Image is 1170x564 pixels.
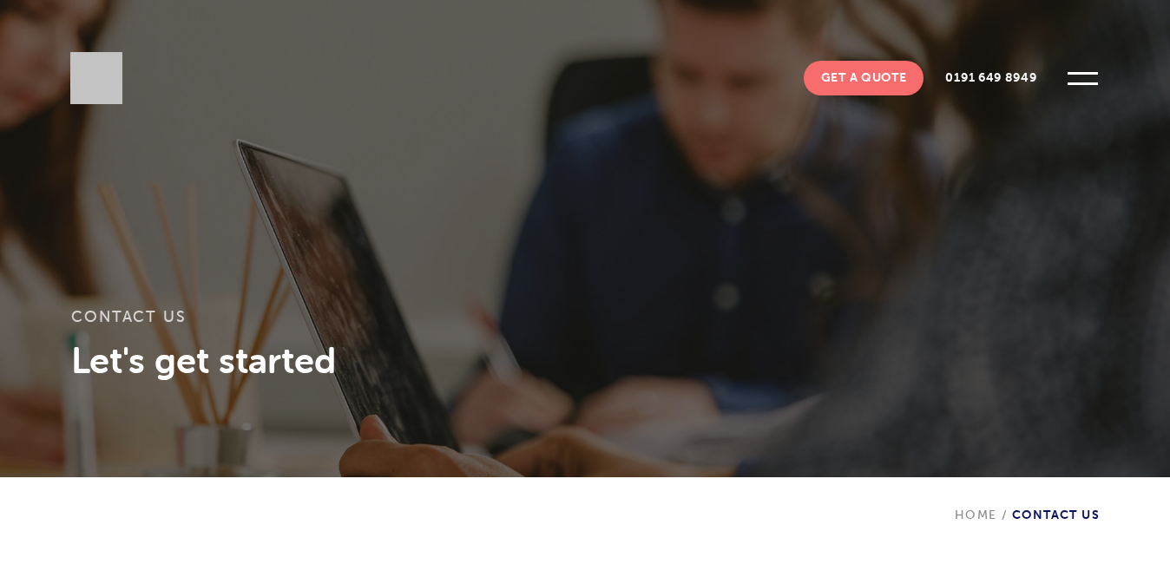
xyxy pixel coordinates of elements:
[955,508,997,522] a: Home
[71,308,1098,338] h1: Contact Us
[928,61,1054,95] a: 0191 649 8949
[70,52,122,104] img: Sleeky Web Design Newcastle
[71,338,1098,382] h3: Let's get started
[804,61,924,95] a: Get A Quote
[955,477,1100,522] div: Contact Us
[997,508,1012,522] span: /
